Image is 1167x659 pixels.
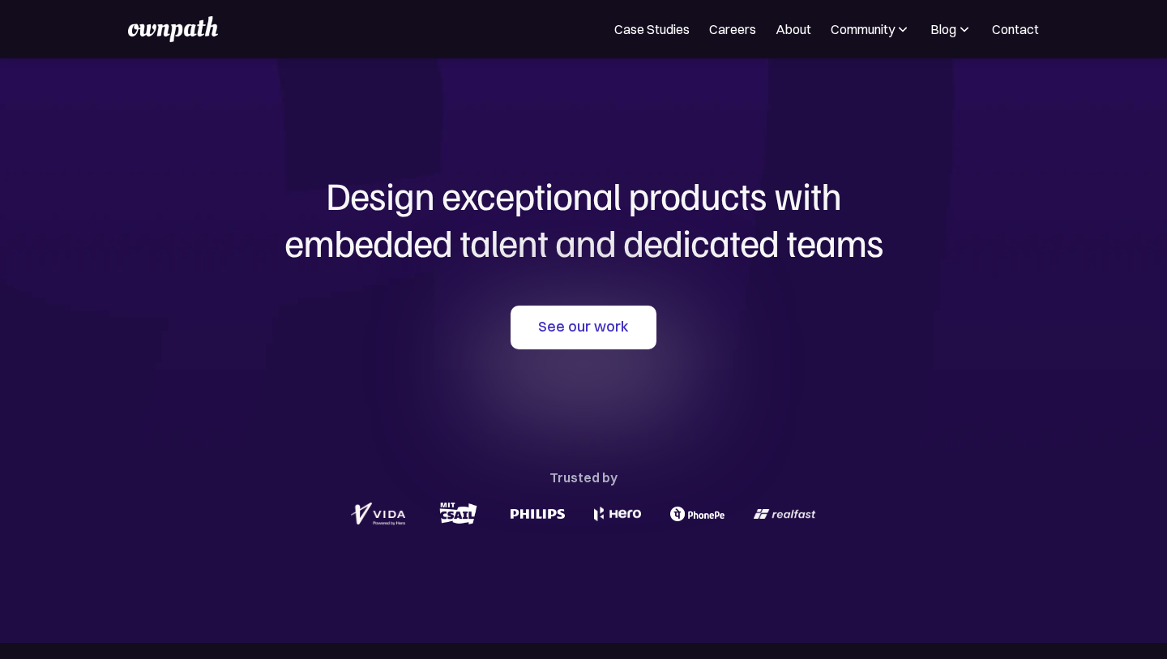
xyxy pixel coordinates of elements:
a: Careers [709,19,756,39]
div: Community [831,19,895,39]
a: Case Studies [614,19,690,39]
a: About [776,19,811,39]
a: Contact [992,19,1039,39]
div: Community [831,19,911,39]
div: Trusted by [549,466,618,489]
a: See our work [511,306,656,349]
h1: Design exceptional products with embedded talent and dedicated teams [194,172,972,265]
div: Blog [930,19,956,39]
div: Blog [930,19,972,39]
